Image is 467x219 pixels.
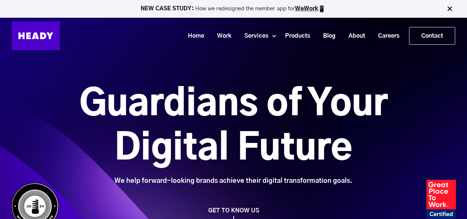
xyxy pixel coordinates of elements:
[295,6,318,11] a: WeWork
[369,29,403,43] a: Careers
[38,177,429,185] div: We help forward-looking brands achieve their digital transformation goals.
[446,5,453,13] img: Close Bar
[318,5,326,13] img: app emoji
[67,27,455,45] div: Navigation Menu
[141,6,195,11] strong: NEW CASE STUDY:
[339,29,369,43] a: About
[179,29,208,43] a: Home
[38,82,429,171] h1: Guardians of Your Digital Future
[208,29,235,43] a: Work
[314,29,339,43] a: Blog
[12,21,60,50] img: Heady_Logo_Web-01 (1)
[276,29,314,43] a: Products
[235,29,272,43] a: Services
[3,5,464,13] p: How we redesigned the member app for
[409,27,455,44] a: Contact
